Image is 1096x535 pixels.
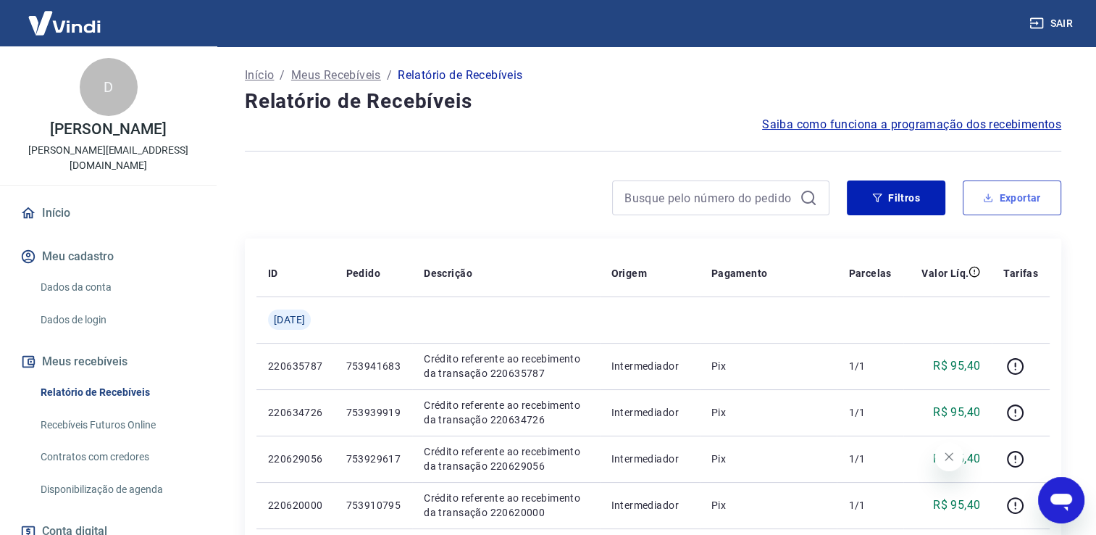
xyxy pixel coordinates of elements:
[35,273,199,302] a: Dados da conta
[711,498,826,513] p: Pix
[934,442,963,471] iframe: Fechar mensagem
[268,452,323,466] p: 220629056
[711,359,826,373] p: Pix
[848,266,891,281] p: Parcelas
[280,67,285,84] p: /
[611,405,688,420] p: Intermediador
[35,442,199,472] a: Contratos com credores
[762,116,1061,133] a: Saiba como funciona a programação dos recebimentos
[1038,477,1084,523] iframe: Botão para abrir a janela de mensagens
[611,498,688,513] p: Intermediador
[346,359,401,373] p: 753941683
[50,122,166,137] p: [PERSON_NAME]
[398,67,522,84] p: Relatório de Recebíveis
[933,450,980,468] p: R$ 95,40
[268,405,323,420] p: 220634726
[80,58,138,116] div: D
[346,266,380,281] p: Pedido
[611,359,688,373] p: Intermediador
[9,10,122,22] span: Olá! Precisa de ajuda?
[921,266,969,281] p: Valor Líq.
[424,398,587,427] p: Crédito referente ao recebimento da transação 220634726
[274,312,305,327] span: [DATE]
[245,67,274,84] a: Início
[611,452,688,466] p: Intermediador
[17,1,112,45] img: Vindi
[35,305,199,335] a: Dados de login
[933,357,980,375] p: R$ 95,40
[424,266,472,281] p: Descrição
[268,498,323,513] p: 220620000
[933,404,980,421] p: R$ 95,40
[848,498,891,513] p: 1/1
[1003,266,1038,281] p: Tarifas
[424,491,587,520] p: Crédito referente ao recebimento da transação 220620000
[711,266,768,281] p: Pagamento
[268,359,323,373] p: 220635787
[245,87,1061,116] h4: Relatório de Recebíveis
[847,181,945,215] button: Filtros
[848,452,891,466] p: 1/1
[424,444,587,473] p: Crédito referente ao recebimento da transação 220629056
[35,378,199,407] a: Relatório de Recebíveis
[387,67,392,84] p: /
[611,266,647,281] p: Origem
[848,359,891,373] p: 1/1
[1026,10,1079,37] button: Sair
[291,67,381,84] a: Meus Recebíveis
[346,452,401,466] p: 753929617
[963,181,1061,215] button: Exportar
[35,410,199,440] a: Recebíveis Futuros Online
[268,266,278,281] p: ID
[424,352,587,381] p: Crédito referente ao recebimento da transação 220635787
[346,498,401,513] p: 753910795
[933,497,980,514] p: R$ 95,40
[346,405,401,420] p: 753939919
[12,143,205,173] p: [PERSON_NAME][EMAIL_ADDRESS][DOMAIN_NAME]
[17,346,199,378] button: Meus recebíveis
[848,405,891,420] p: 1/1
[624,187,794,209] input: Busque pelo número do pedido
[35,475,199,505] a: Disponibilização de agenda
[711,452,826,466] p: Pix
[17,197,199,229] a: Início
[711,405,826,420] p: Pix
[17,241,199,273] button: Meu cadastro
